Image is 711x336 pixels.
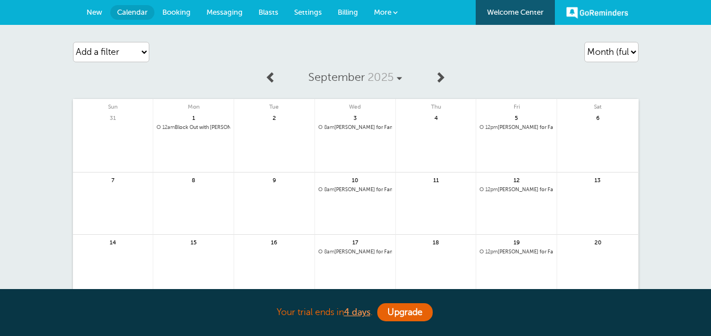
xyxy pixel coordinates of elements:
[318,187,392,193] span: Stacy Johnson for Family Training with Tameisha Jackson @John Jenkins Home | Weekly
[87,8,102,16] span: New
[315,99,395,110] span: Wed
[73,300,639,325] div: Your trial ends in .
[318,249,392,255] a: 8am[PERSON_NAME] for Family Training with [PERSON_NAME] @[PERSON_NAME] Home | Weekly
[308,71,365,84] span: September
[324,249,334,255] span: 8am
[485,249,498,255] span: 12pm
[318,124,392,131] span: Stacy Johnson for Family Training with Tameisha Jackson @John Jenkins Home | Weekly
[480,187,553,193] span: joE bLOW for Family Training with Ashley Jeffcoat | Weekly(16 more times)
[480,187,553,193] a: 12pm[PERSON_NAME] for Family Training with [PERSON_NAME] | Weekly(16 more times)
[511,238,522,246] span: 19
[350,113,360,122] span: 3
[374,8,391,16] span: More
[162,124,175,130] span: 12am
[666,291,700,325] iframe: Resource center
[258,8,278,16] span: Blasts
[117,8,148,16] span: Calendar
[368,71,394,84] span: 2025
[318,249,392,255] span: Stacy Johnson for Family Training with Tameisha Jackson @John Jenkins Home | Weekly
[480,249,553,255] a: 12pm[PERSON_NAME] for Family Training with [PERSON_NAME] | Weekly(15 more times)
[511,113,522,122] span: 5
[350,175,360,184] span: 10
[480,124,553,131] a: 12pm[PERSON_NAME] for Family Training with [PERSON_NAME] | Weekly(17 more times)
[377,303,433,321] a: Upgrade
[476,99,557,110] span: Fri
[107,113,118,122] span: 31
[157,124,230,131] a: 12amBlock Out with [PERSON_NAME]
[110,5,154,20] a: Calendar
[318,124,392,131] a: 8am[PERSON_NAME] for Family Training with [PERSON_NAME] @[PERSON_NAME] Home | Weekly
[269,113,279,122] span: 2
[344,307,370,317] a: 4 days
[188,175,199,184] span: 8
[294,8,322,16] span: Settings
[188,113,199,122] span: 1
[485,187,498,192] span: 12pm
[73,99,153,110] span: Sun
[269,175,279,184] span: 9
[234,99,314,110] span: Tue
[593,175,603,184] span: 13
[480,124,553,131] span: joE bLOW for Family Training with Ashley Jeffcoat | Weekly(17 more times)
[593,113,603,122] span: 6
[485,124,498,130] span: 12pm
[318,187,392,193] a: 8am[PERSON_NAME] for Family Training with [PERSON_NAME] @[PERSON_NAME] Home | Weekly
[511,175,522,184] span: 12
[153,99,234,110] span: Mon
[162,8,191,16] span: Booking
[188,238,199,246] span: 15
[107,175,118,184] span: 7
[557,99,638,110] span: Sat
[431,113,441,122] span: 4
[480,249,553,255] span: joE bLOW for Family Training with Ashley Jeffcoat | Weekly(15 more times)
[157,124,230,131] span: Block Out with Ashley Jeffcoat
[269,238,279,246] span: 16
[431,175,441,184] span: 11
[350,238,360,246] span: 17
[593,238,603,246] span: 20
[282,65,428,90] a: September 2025
[431,238,441,246] span: 18
[206,8,243,16] span: Messaging
[396,99,476,110] span: Thu
[107,238,118,246] span: 14
[324,187,334,192] span: 8am
[324,124,334,130] span: 8am
[338,8,358,16] span: Billing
